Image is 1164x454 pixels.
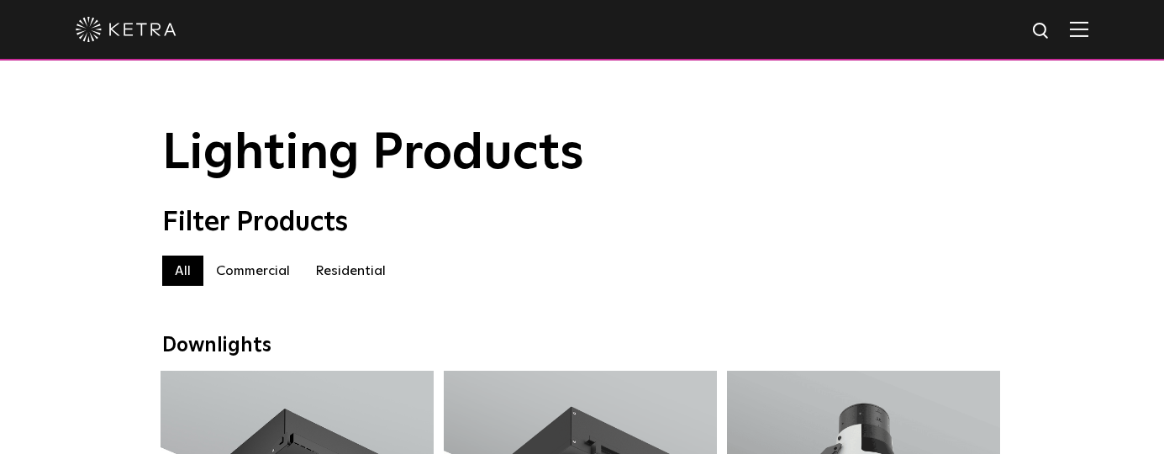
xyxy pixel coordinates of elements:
img: search icon [1031,21,1052,42]
label: Residential [303,256,398,286]
label: All [162,256,203,286]
span: Lighting Products [162,129,584,179]
label: Commercial [203,256,303,286]
img: ketra-logo-2019-white [76,17,176,42]
div: Downlights [162,334,1003,358]
img: Hamburger%20Nav.svg [1070,21,1088,37]
div: Filter Products [162,207,1003,239]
